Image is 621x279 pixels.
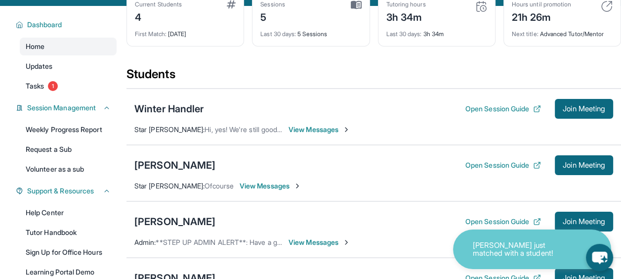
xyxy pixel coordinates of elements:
button: Session Management [23,103,111,113]
div: Students [126,66,621,88]
img: card [227,0,236,8]
span: 1 [48,81,58,91]
span: Hi, yes! We're still good for 5 [DATE] correct? [205,125,344,134]
div: 5 Sessions [260,24,361,38]
img: Chevron-Right [293,182,301,190]
span: Session Management [27,103,96,113]
span: Join Meeting [563,162,605,168]
a: Tutor Handbook [20,224,117,241]
span: Ofcourse [205,182,234,190]
div: 5 [260,8,285,24]
button: Dashboard [23,20,111,30]
button: Open Session Guide [465,160,541,170]
a: Sign Up for Office Hours [20,243,117,261]
img: Chevron-Right [342,126,350,134]
span: Dashboard [27,20,62,30]
span: Next title : [512,30,538,38]
span: Home [26,42,44,51]
div: [DATE] [135,24,236,38]
span: View Messages [289,125,350,135]
a: Help Center [20,204,117,222]
a: Volunteer as a sub [20,160,117,178]
a: Home [20,38,117,55]
img: card [601,0,613,12]
span: Join Meeting [563,106,605,112]
span: Star [PERSON_NAME] : [134,125,205,134]
div: Winter Handler [134,102,204,116]
span: Star [PERSON_NAME] : [134,182,205,190]
button: Open Session Guide [465,217,541,227]
span: **STEP UP ADMIN ALERT**: Have a great session [DATE]! -Mer @Step Up [156,238,392,246]
a: Tasks1 [20,77,117,95]
span: First Match : [135,30,166,38]
a: Weekly Progress Report [20,121,117,139]
button: chat-button [586,244,613,271]
button: Join Meeting [555,155,613,175]
span: Support & Resources [27,186,94,196]
div: 3h 34m [386,8,426,24]
div: [PERSON_NAME] [134,158,215,172]
div: 3h 34m [386,24,487,38]
p: [PERSON_NAME] just matched with a student! [473,241,572,258]
div: Hours until promotion [512,0,571,8]
button: Join Meeting [555,212,613,232]
img: card [351,0,362,9]
button: Open Session Guide [465,104,541,114]
button: Join Meeting [555,99,613,119]
span: Join Meeting [563,219,605,225]
div: Tutoring hours [386,0,426,8]
span: Tasks [26,81,44,91]
span: Last 30 days : [386,30,422,38]
span: Updates [26,61,53,71]
a: Request a Sub [20,140,117,158]
div: [PERSON_NAME] [134,215,215,229]
span: View Messages [289,237,350,247]
span: View Messages [240,181,301,191]
div: Current Students [135,0,182,8]
a: Updates [20,57,117,75]
div: Sessions [260,0,285,8]
div: Advanced Tutor/Mentor [512,24,613,38]
span: Last 30 days : [260,30,296,38]
span: Admin : [134,238,156,246]
img: card [475,0,487,12]
button: Support & Resources [23,186,111,196]
img: Chevron-Right [342,238,350,246]
div: 21h 26m [512,8,571,24]
div: 4 [135,8,182,24]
